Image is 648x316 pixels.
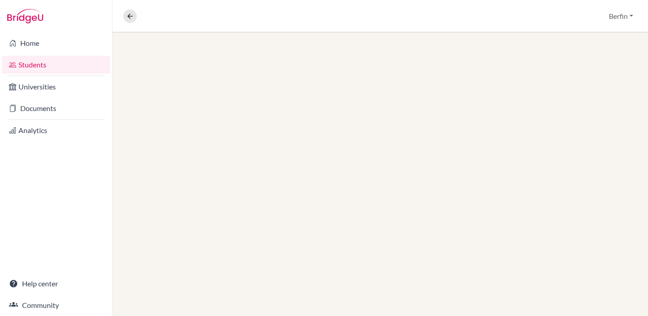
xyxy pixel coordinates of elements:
[2,78,110,96] a: Universities
[7,9,43,23] img: Bridge-U
[2,56,110,74] a: Students
[2,99,110,117] a: Documents
[2,275,110,293] a: Help center
[2,34,110,52] a: Home
[605,8,637,25] button: Berfin
[2,296,110,314] a: Community
[2,121,110,139] a: Analytics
